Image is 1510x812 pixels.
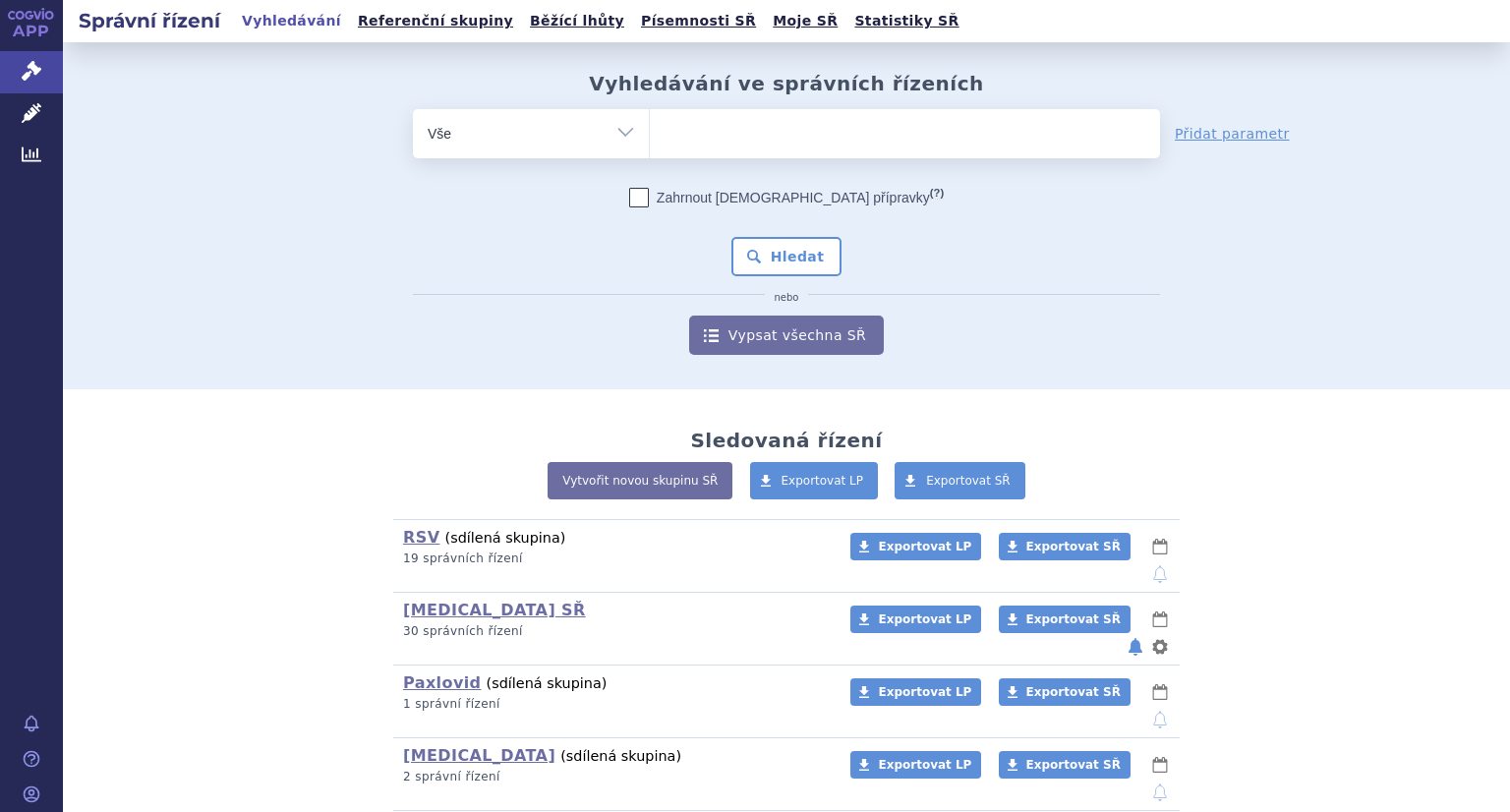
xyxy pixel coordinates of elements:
span: Exportovat LP [878,540,971,553]
abbr: (?) [930,187,944,200]
a: Exportovat LP [750,462,879,499]
a: RSV [403,528,439,547]
span: Exportovat LP [878,685,971,699]
a: [MEDICAL_DATA] SŘ [403,601,586,619]
a: Exportovat SŘ [895,462,1025,499]
button: lhůty [1150,753,1170,777]
h2: Sledovaná řízení [690,429,882,452]
span: Exportovat LP [878,612,971,626]
button: Hledat [731,237,842,276]
a: Exportovat SŘ [999,678,1131,706]
span: Exportovat SŘ [1026,685,1121,699]
a: Písemnosti SŘ [635,8,762,34]
label: Zahrnout [DEMOGRAPHIC_DATA] přípravky [629,188,944,207]
span: Exportovat LP [782,474,864,488]
a: Přidat parametr [1175,124,1290,144]
button: notifikace [1126,635,1145,659]
button: notifikace [1150,562,1170,586]
a: Exportovat LP [850,678,981,706]
a: Vytvořit novou skupinu SŘ [548,462,732,499]
button: notifikace [1150,781,1170,804]
button: lhůty [1150,608,1170,631]
p: 30 správních řízení [403,623,825,640]
span: Exportovat LP [878,758,971,772]
a: Statistiky SŘ [848,8,964,34]
a: Exportovat SŘ [999,751,1131,779]
a: Exportovat SŘ [999,533,1131,560]
h2: Správní řízení [63,7,236,34]
span: Exportovat SŘ [1026,612,1121,626]
a: Běžící lhůty [524,8,630,34]
a: Exportovat LP [850,751,981,779]
p: 1 správní řízení [403,696,825,713]
span: Exportovat SŘ [1026,758,1121,772]
a: Vyhledávání [236,8,347,34]
a: Vypsat všechna SŘ [689,316,884,355]
button: lhůty [1150,680,1170,704]
a: Moje SŘ [767,8,843,34]
a: [MEDICAL_DATA] [403,746,555,765]
a: Exportovat LP [850,533,981,560]
a: Exportovat LP [850,606,981,633]
a: Referenční skupiny [352,8,519,34]
p: 19 správních řízení [403,551,825,567]
h2: Vyhledávání ve správních řízeních [589,72,984,95]
span: (sdílená skupina) [445,530,566,546]
span: (sdílená skupina) [487,675,608,691]
i: nebo [765,292,809,304]
button: lhůty [1150,535,1170,558]
p: 2 správní řízení [403,769,825,785]
button: notifikace [1150,708,1170,731]
a: Paxlovid [403,673,481,692]
span: (sdílená skupina) [560,748,681,764]
span: Exportovat SŘ [926,474,1011,488]
span: Exportovat SŘ [1026,540,1121,553]
button: nastavení [1150,635,1170,659]
a: Exportovat SŘ [999,606,1131,633]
